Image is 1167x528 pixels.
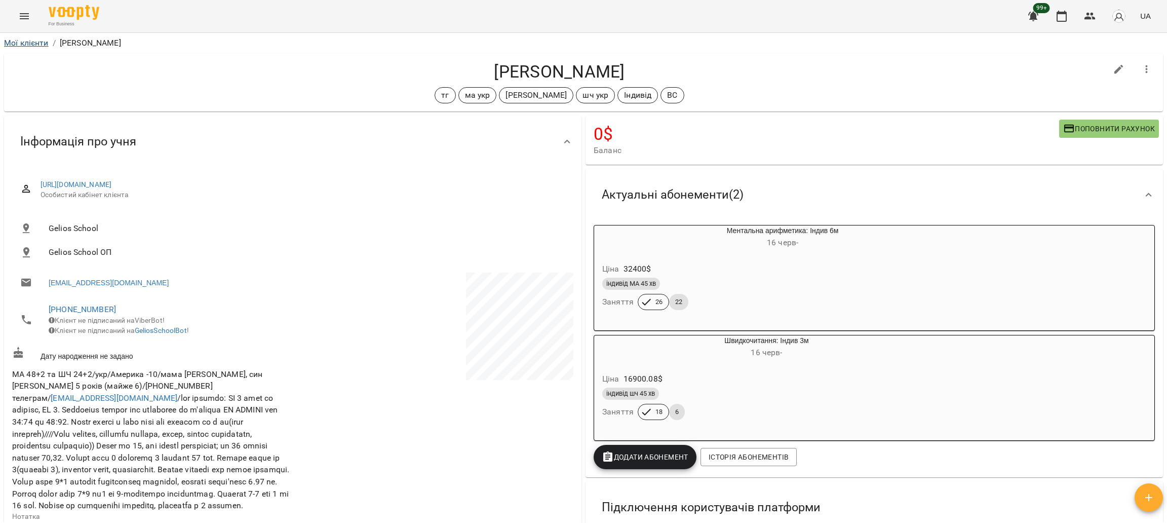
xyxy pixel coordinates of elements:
span: Історія абонементів [709,451,789,463]
span: Gelios School ОП [49,246,565,258]
span: 18 [649,407,669,417]
button: Швидкочитання: Індив 3м16 черв- Ціна16900.08$індивід шч 45 хвЗаняття186 [594,335,890,432]
nav: breadcrumb [4,37,1163,49]
p: ВС [667,89,677,101]
span: 22 [669,297,688,307]
span: 16 черв - [767,238,798,247]
span: Баланс [594,144,1059,157]
div: [PERSON_NAME] [499,87,573,103]
div: ВС [660,87,684,103]
span: індивід МА 45 хв [602,279,660,288]
div: Швидкочитання: Індив 3м [643,335,890,360]
button: Історія абонементів [701,448,797,466]
img: avatar_s.png [1112,9,1126,23]
div: Актуальні абонементи(2) [586,169,1163,221]
h4: [PERSON_NAME] [12,61,1107,82]
span: Поповнити рахунок [1063,123,1155,135]
p: шч укр [582,89,608,101]
button: Додати Абонемент [594,445,696,469]
a: GeliosSchoolBot [135,326,187,334]
p: 16900.08 $ [624,373,663,385]
a: Мої клієнти [4,38,49,48]
span: індивід шч 45 хв [602,389,659,398]
button: Menu [12,4,36,28]
span: 6 [669,407,685,417]
p: тг [441,89,449,101]
span: Клієнт не підписаний на ViberBot! [49,316,165,324]
span: Підключення користувачів платформи [602,500,821,515]
div: Ментальна арифметика: Індив 6м [594,225,643,250]
h4: 0 $ [594,124,1059,144]
h6: Ціна [602,262,619,276]
p: Нотатка [12,512,291,522]
div: ма укр [458,87,497,103]
a: [PHONE_NUMBER] [49,305,116,314]
button: UA [1136,7,1155,25]
span: 26 [649,297,669,307]
span: Gelios School [49,222,565,235]
a: [EMAIL_ADDRESS][DOMAIN_NAME] [51,393,177,403]
img: Voopty Logo [49,5,99,20]
p: [PERSON_NAME] [505,89,567,101]
a: [EMAIL_ADDRESS][DOMAIN_NAME] [49,278,169,288]
div: Швидкочитання: Індив 3м [594,335,643,360]
span: Особистий кабінет клієнта [41,190,565,200]
h6: Ціна [602,372,619,386]
span: Інформація про учня [20,134,136,149]
p: ма укр [465,89,490,101]
div: Дату народження не задано [10,345,293,363]
a: [URL][DOMAIN_NAME] [41,180,112,188]
h6: Заняття [602,295,634,309]
div: Ментальна арифметика: Індив 6м [643,225,922,250]
div: тг [435,87,455,103]
button: Ментальна арифметика: Індив 6м16 черв- Ціна32400$індивід МА 45 хвЗаняття2622 [594,225,922,322]
button: Поповнити рахунок [1059,120,1159,138]
span: 16 черв - [751,348,782,357]
span: For Business [49,21,99,27]
p: Індивід [624,89,651,101]
span: МА 48+2 та ШЧ 24+2/укр/Америка -10/мама [PERSON_NAME], син [PERSON_NAME] 5 років (майже 6)/[PHONE... [12,369,289,510]
h6: Заняття [602,405,634,419]
span: Клієнт не підписаний на ! [49,326,189,334]
div: Інформація про учня [4,116,581,168]
div: шч укр [576,87,615,103]
span: Додати Абонемент [602,451,688,463]
span: 99+ [1033,3,1050,13]
span: UA [1140,11,1151,21]
li: / [53,37,56,49]
div: Індивід [617,87,658,103]
p: 32400 $ [624,263,651,275]
span: Актуальні абонементи ( 2 ) [602,187,744,203]
p: [PERSON_NAME] [60,37,121,49]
